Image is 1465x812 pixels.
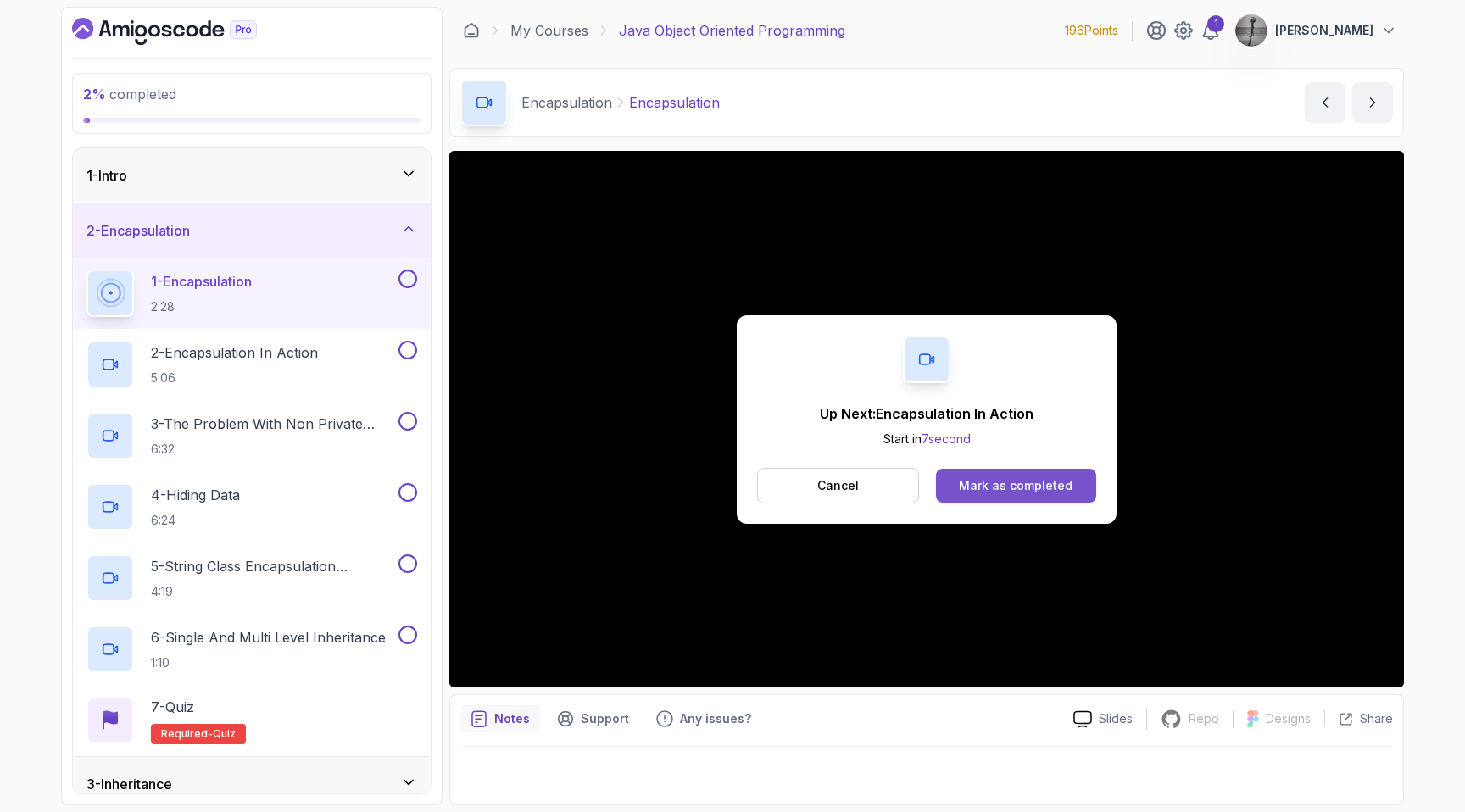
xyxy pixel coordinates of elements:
[151,414,395,434] p: 3 - The Problem With Non Private Fields
[151,697,194,717] p: 7 - Quiz
[151,583,395,600] p: 4:19
[83,86,106,103] span: 2 %
[463,22,480,39] a: Dashboard
[646,705,761,732] button: Feedback button
[86,270,417,317] button: 1-Encapsulation2:28
[581,710,629,727] p: Support
[629,92,720,113] p: Encapsulation
[72,18,296,45] a: Dashboard
[680,710,751,727] p: Any issues?
[86,341,417,388] button: 2-Encapsulation In Action5:06
[151,271,252,292] p: 1 - Encapsulation
[83,86,176,103] span: completed
[1207,15,1224,32] div: 1
[86,165,127,186] h3: 1 - Intro
[151,512,240,529] p: 6:24
[73,757,431,811] button: 3-Inheritance
[151,342,318,363] p: 2 - Encapsulation In Action
[151,627,386,648] p: 6 - Single And Multi Level Inheritance
[1200,20,1221,41] a: 1
[1352,82,1393,123] button: next content
[151,370,318,387] p: 5:06
[73,148,431,203] button: 1-Intro
[86,697,417,744] button: 7-QuizRequired-quiz
[1360,710,1393,727] p: Share
[1189,710,1219,727] p: Repo
[1060,710,1146,728] a: Slides
[959,477,1072,494] div: Mark as completed
[922,431,971,446] span: 7 second
[86,626,417,673] button: 6-Single And Multi Level Inheritance1:10
[817,477,859,494] p: Cancel
[460,705,540,732] button: notes button
[86,483,417,531] button: 4-Hiding Data6:24
[161,727,213,741] span: Required-
[1065,22,1118,39] p: 196 Points
[1324,710,1393,727] button: Share
[1099,710,1133,727] p: Slides
[1305,82,1345,123] button: previous content
[820,431,1033,448] p: Start in
[521,92,612,113] p: Encapsulation
[510,20,588,41] a: My Courses
[86,220,190,241] h3: 2 - Encapsulation
[449,151,1404,687] iframe: 1 - Encapsulation
[619,20,845,41] p: Java Object Oriented Programming
[151,556,395,576] p: 5 - String Class Encapsulation Exa,Mple
[936,469,1096,503] button: Mark as completed
[86,412,417,459] button: 3-The Problem With Non Private Fields6:32
[73,203,431,258] button: 2-Encapsulation
[820,403,1033,424] p: Up Next: Encapsulation In Action
[151,298,252,315] p: 2:28
[547,705,639,732] button: Support button
[213,727,236,741] span: quiz
[1234,14,1397,47] button: user profile image[PERSON_NAME]
[1275,22,1373,39] p: [PERSON_NAME]
[151,441,395,458] p: 6:32
[151,485,240,505] p: 4 - Hiding Data
[494,710,530,727] p: Notes
[86,554,417,602] button: 5-String Class Encapsulation Exa,Mple4:19
[86,774,172,794] h3: 3 - Inheritance
[151,654,386,671] p: 1:10
[757,468,919,503] button: Cancel
[1235,14,1267,47] img: user profile image
[1266,710,1311,727] p: Designs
